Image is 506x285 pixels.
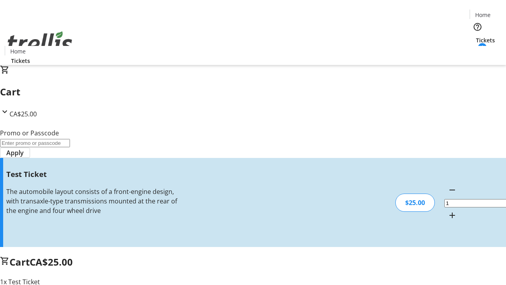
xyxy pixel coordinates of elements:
a: Home [470,11,495,19]
div: $25.00 [395,194,435,212]
img: Orient E2E Organization cpyRnFWgv2's Logo [5,23,75,62]
button: Help [470,19,485,35]
a: Tickets [5,57,36,65]
span: CA$25.00 [30,255,73,268]
button: Decrement by one [444,182,460,198]
h3: Test Ticket [6,169,179,180]
button: Cart [470,44,485,60]
span: CA$25.00 [9,110,37,118]
span: Home [475,11,491,19]
a: Home [5,47,30,55]
a: Tickets [470,36,501,44]
span: Tickets [11,57,30,65]
span: Apply [6,148,24,158]
span: Tickets [476,36,495,44]
button: Increment by one [444,207,460,223]
span: Home [10,47,26,55]
div: The automobile layout consists of a front-engine design, with transaxle-type transmissions mounte... [6,187,179,215]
